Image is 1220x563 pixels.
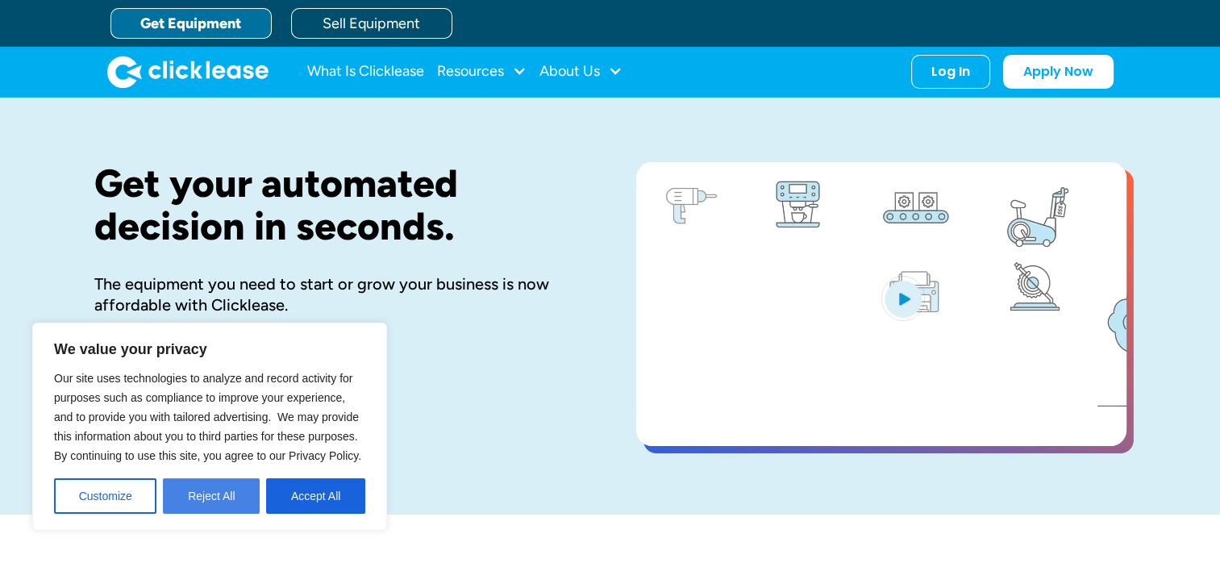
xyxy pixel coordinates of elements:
[94,273,585,315] div: The equipment you need to start or grow your business is now affordable with Clicklease.
[1003,55,1114,89] a: Apply Now
[94,162,585,248] h1: Get your automated decision in seconds.
[931,64,970,80] div: Log In
[107,56,269,88] a: home
[307,56,424,88] a: What Is Clicklease
[54,372,361,462] span: Our site uses technologies to analyze and record activity for purposes such as compliance to impr...
[437,56,527,88] div: Resources
[54,340,365,359] p: We value your privacy
[636,162,1126,446] a: open lightbox
[163,478,260,514] button: Reject All
[110,8,272,39] a: Get Equipment
[291,8,452,39] a: Sell Equipment
[266,478,365,514] button: Accept All
[107,56,269,88] img: Clicklease logo
[54,478,156,514] button: Customize
[32,323,387,531] div: We value your privacy
[539,56,622,88] div: About Us
[881,276,925,321] img: Blue play button logo on a light blue circular background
